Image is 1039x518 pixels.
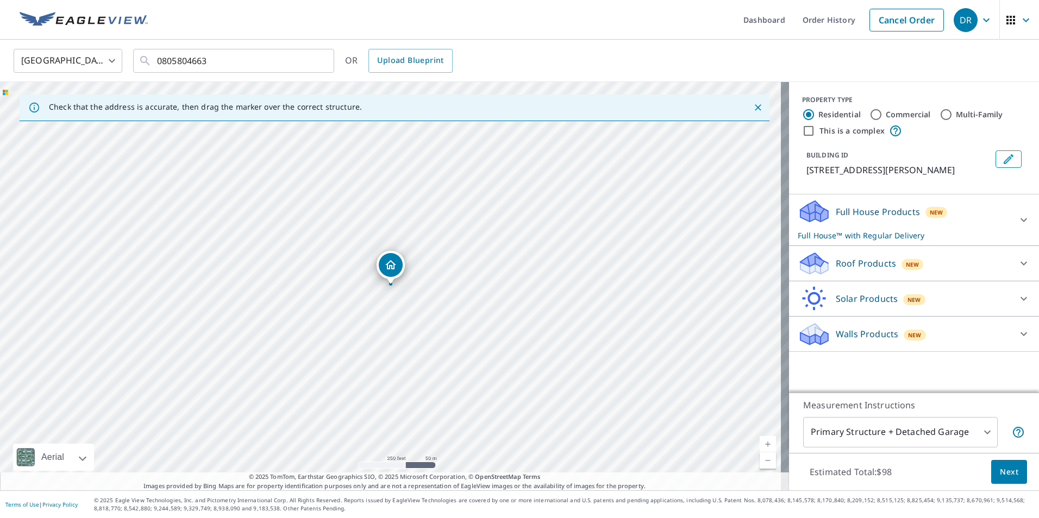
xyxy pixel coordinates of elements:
[869,9,944,31] a: Cancel Order
[1012,426,1025,439] span: Your report will include the primary structure and a detached garage if one exists.
[954,8,978,32] div: DR
[377,251,405,285] div: Dropped pin, building 1, Residential property, 1324 Campbell Ave Chicago Heights, IL 60411
[157,46,312,76] input: Search by address or latitude-longitude
[13,444,94,471] div: Aerial
[760,452,776,469] a: Current Level 17, Zoom Out
[38,444,67,471] div: Aerial
[798,321,1030,347] div: Walls ProductsNew
[803,417,998,447] div: Primary Structure + Detached Garage
[798,199,1030,241] div: Full House ProductsNewFull House™ with Regular Delivery
[801,460,900,484] p: Estimated Total: $98
[818,109,861,120] label: Residential
[523,472,541,481] a: Terms
[760,436,776,452] a: Current Level 17, Zoom In
[20,12,148,28] img: EV Logo
[249,472,541,482] span: © 2025 TomTom, Earthstar Geographics SIO, © 2025 Microsoft Corporation, ©
[836,257,896,270] p: Roof Products
[94,496,1034,513] p: © 2025 Eagle View Technologies, Inc. and Pictometry International Corp. All Rights Reserved. Repo...
[803,399,1025,412] p: Measurement Instructions
[806,163,991,176] p: [STREET_ADDRESS][PERSON_NAME]
[819,125,885,136] label: This is a complex
[14,46,122,76] div: [GEOGRAPHIC_DATA]
[475,472,521,481] a: OpenStreetMap
[5,501,78,508] p: |
[798,230,1011,241] p: Full House™ with Regular Delivery
[802,95,1026,105] div: PROPERTY TYPE
[991,460,1027,484] button: Next
[751,100,765,115] button: Close
[886,109,931,120] label: Commercial
[836,205,920,218] p: Full House Products
[798,286,1030,312] div: Solar ProductsNew
[1000,465,1018,479] span: Next
[42,501,78,508] a: Privacy Policy
[930,208,943,217] span: New
[906,260,919,269] span: New
[908,331,922,339] span: New
[798,250,1030,276] div: Roof ProductsNew
[956,109,1003,120] label: Multi-Family
[5,501,39,508] a: Terms of Use
[377,54,443,67] span: Upload Blueprint
[49,102,362,112] p: Check that the address is accurate, then drag the marker over the correct structure.
[368,49,452,73] a: Upload Blueprint
[345,49,453,73] div: OR
[836,327,898,340] p: Walls Products
[996,150,1022,168] button: Edit building 1
[907,295,921,304] span: New
[836,292,898,305] p: Solar Products
[806,150,848,160] p: BUILDING ID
